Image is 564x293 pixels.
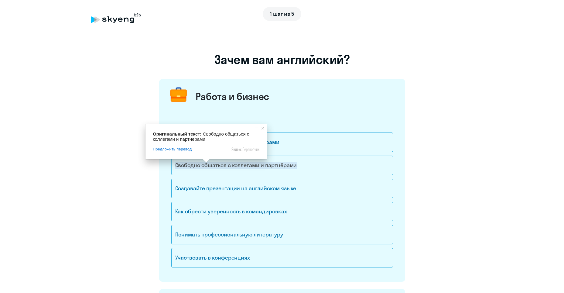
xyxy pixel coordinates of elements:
span: Предложить перевод [153,146,192,152]
ya-tr-span: Создавайте презентации на английском языке [175,185,296,192]
span: Оригинальный текст: [153,131,202,136]
img: briefcase.png [167,84,190,106]
ya-tr-span: Свободно общаться с коллегами и партнёрами [175,162,297,169]
ya-tr-span: Зачем вам английский? [214,52,350,67]
ya-tr-span: Как обрести уверенность в командировках [175,208,287,215]
ya-tr-span: Работа и бизнес [196,90,269,102]
ya-tr-span: 1 шаг из 5 [270,10,294,17]
ya-tr-span: Понимать профессиональную литературу [175,231,283,238]
ya-tr-span: Участвовать в конференциях [175,254,250,261]
span: Свободно общаться с коллегами и партнерами [153,131,250,142]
